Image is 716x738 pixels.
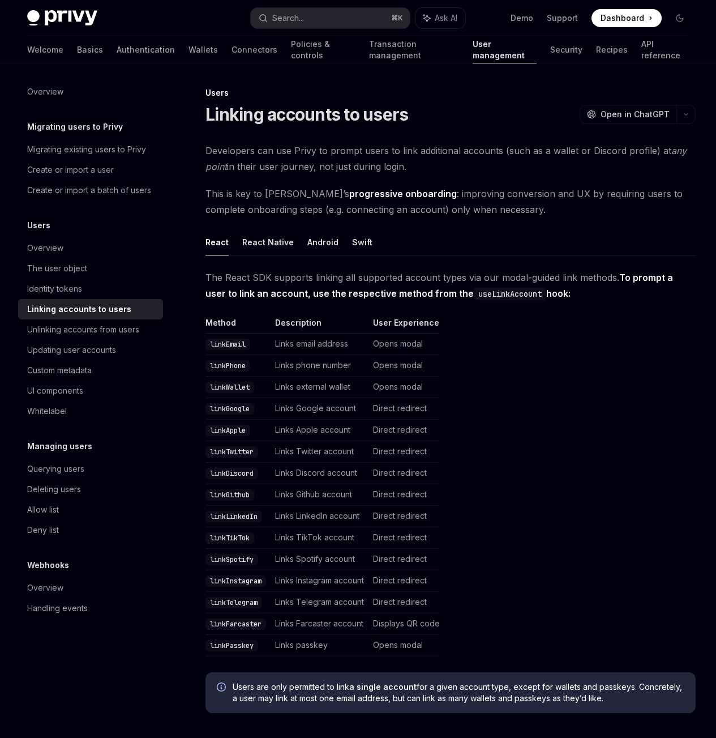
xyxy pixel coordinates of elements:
td: Links Telegram account [271,592,368,613]
button: Open in ChatGPT [580,105,676,124]
button: Search...⌘K [251,8,410,28]
a: Migrating existing users to Privy [18,139,163,160]
span: This is key to [PERSON_NAME]’s : improving conversion and UX by requiring users to complete onboa... [205,186,696,217]
h5: Migrating users to Privy [27,120,123,134]
a: Basics [77,36,103,63]
th: User Experience [368,317,440,334]
svg: Info [217,682,228,694]
td: Links LinkedIn account [271,506,368,527]
strong: progressive onboarding [349,188,457,199]
a: UI components [18,381,163,401]
div: Deny list [27,523,59,537]
td: Direct redirect [368,570,440,592]
span: Users are only permitted to link for a given account type, except for wallets and passkeys. Concr... [233,681,684,704]
div: Deleting users [27,483,81,496]
div: Overview [27,581,63,595]
div: Migrating existing users to Privy [27,143,146,156]
code: linkGoogle [205,403,254,415]
code: linkTikTok [205,532,254,544]
h5: Users [27,219,50,232]
a: Updating user accounts [18,340,163,360]
td: Direct redirect [368,398,440,420]
a: Recipes [596,36,628,63]
div: Linking accounts to users [27,302,131,316]
a: Security [550,36,582,63]
h5: Webhooks [27,558,69,572]
a: API reference [641,36,689,63]
div: Handling events [27,602,88,615]
td: Links TikTok account [271,527,368,549]
a: Querying users [18,459,163,479]
code: linkPasskey [205,640,258,651]
div: Overview [27,85,63,99]
span: Dashboard [601,12,644,24]
a: Policies & controls [291,36,355,63]
a: Demo [511,12,533,24]
a: Transaction management [369,36,458,63]
div: Custom metadata [27,364,92,377]
button: Swift [352,229,372,255]
span: Ask AI [435,12,457,24]
a: Whitelabel [18,401,163,421]
button: Ask AI [415,8,465,28]
td: Links Farcaster account [271,613,368,635]
a: Allow list [18,500,163,520]
td: Direct redirect [368,527,440,549]
td: Opens modal [368,635,440,656]
td: Links Github account [271,484,368,506]
span: The React SDK supports linking all supported account types via our modal-guided link methods. [205,270,696,301]
div: Overview [27,241,63,255]
td: Opens modal [368,334,440,355]
a: Overview [18,578,163,598]
a: The user object [18,258,163,279]
td: Direct redirect [368,506,440,527]
span: ⌘ K [391,14,403,23]
a: Handling events [18,598,163,618]
button: Toggle dark mode [671,9,689,27]
h5: Managing users [27,440,92,453]
div: Allow list [27,503,59,517]
a: Create or import a batch of users [18,180,163,201]
a: Custom metadata [18,360,163,381]
code: linkPhone [205,360,250,372]
td: Direct redirect [368,441,440,463]
td: Links email address [271,334,368,355]
div: Identity tokens [27,282,82,296]
div: The user object [27,262,87,275]
div: UI components [27,384,83,398]
td: Links passkey [271,635,368,656]
code: linkFarcaster [205,618,266,630]
td: Links Spotify account [271,549,368,570]
code: linkApple [205,425,250,436]
td: Opens modal [368,377,440,398]
a: Unlinking accounts from users [18,319,163,340]
td: Links phone number [271,355,368,377]
a: Connectors [231,36,277,63]
div: Create or import a user [27,163,114,177]
td: Displays QR code [368,613,440,635]
a: Overview [18,82,163,102]
code: linkSpotify [205,554,258,565]
h1: Linking accounts to users [205,104,408,125]
td: Opens modal [368,355,440,377]
div: Create or import a batch of users [27,184,151,197]
td: Direct redirect [368,549,440,570]
th: Description [271,317,368,334]
a: Welcome [27,36,63,63]
td: Direct redirect [368,484,440,506]
td: Direct redirect [368,463,440,484]
th: Method [205,317,271,334]
button: React [205,229,229,255]
div: Users [205,87,696,99]
td: Links Google account [271,398,368,420]
code: linkDiscord [205,468,258,479]
strong: a single account [349,682,417,692]
div: Querying users [27,462,84,476]
button: React Native [242,229,294,255]
a: Overview [18,238,163,258]
span: Developers can use Privy to prompt users to link additional accounts (such as a wallet or Discord... [205,143,696,174]
code: linkWallet [205,382,254,393]
div: Whitelabel [27,404,67,418]
a: Create or import a user [18,160,163,180]
a: Deleting users [18,479,163,500]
